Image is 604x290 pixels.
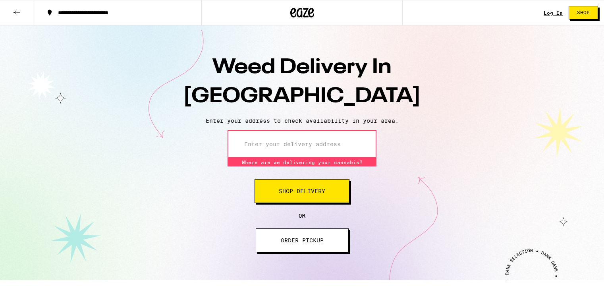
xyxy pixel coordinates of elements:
[228,158,376,166] div: Where are we delivering your cannabis?
[163,53,441,111] h1: Weed Delivery In
[279,188,325,194] span: Shop Delivery
[299,213,305,219] span: OR
[8,118,596,124] p: Enter your address to check availability in your area.
[569,6,598,19] button: Shop
[255,179,349,203] button: Shop Delivery
[577,10,590,15] span: Shop
[183,86,421,107] span: [GEOGRAPHIC_DATA]
[228,130,376,158] input: Enter your delivery address
[256,228,349,252] button: ORDER PICKUP
[281,238,324,243] span: ORDER PICKUP
[544,10,563,15] div: Log In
